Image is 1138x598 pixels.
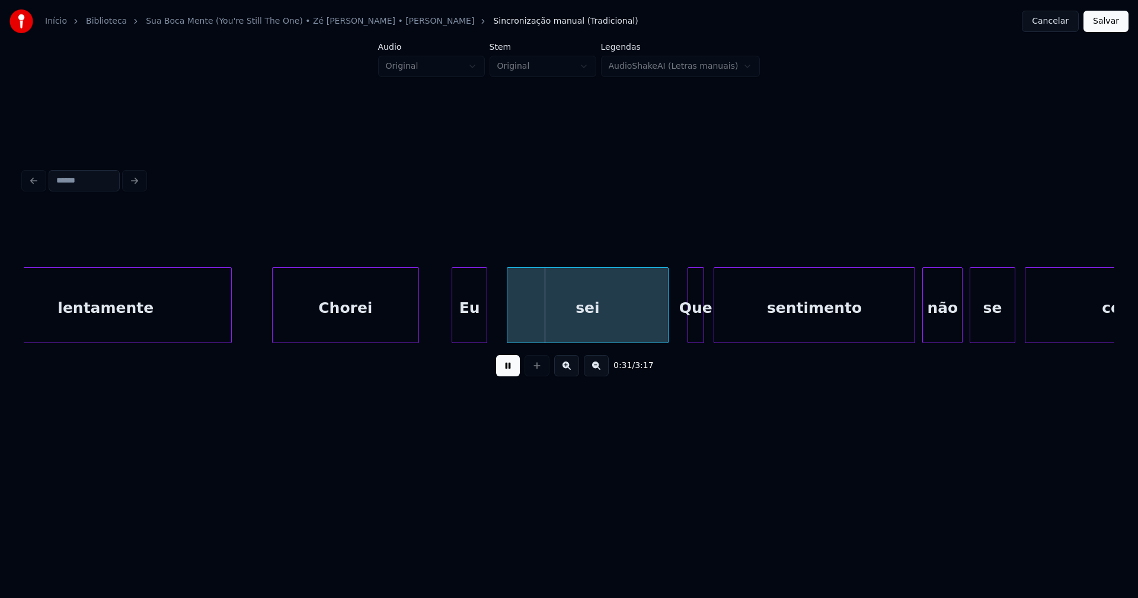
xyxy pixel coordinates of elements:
label: Legendas [601,43,760,51]
div: / [613,360,642,372]
span: 3:17 [635,360,653,372]
nav: breadcrumb [45,15,638,27]
a: Sua Boca Mente (You're Still The One) • Zé [PERSON_NAME] • [PERSON_NAME] [146,15,474,27]
a: Biblioteca [86,15,127,27]
label: Stem [490,43,596,51]
a: Início [45,15,67,27]
button: Salvar [1083,11,1129,32]
span: 0:31 [613,360,632,372]
label: Áudio [378,43,485,51]
img: youka [9,9,33,33]
span: Sincronização manual (Tradicional) [493,15,638,27]
button: Cancelar [1022,11,1079,32]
